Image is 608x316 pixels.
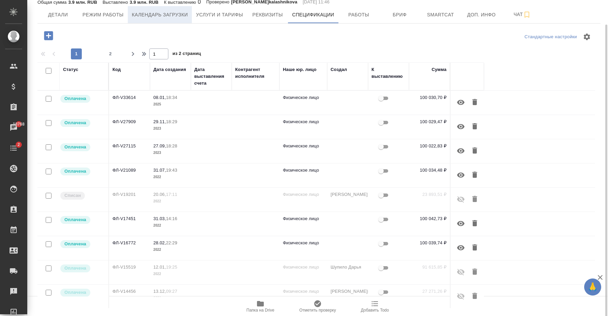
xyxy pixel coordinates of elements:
div: Дата создания [153,66,186,73]
button: Удалить [469,118,481,135]
p: Оплачена [64,289,86,296]
p: 2022 [153,174,187,181]
button: Папка на Drive [232,297,289,316]
span: Режим работы [82,11,124,19]
button: Удалить [469,94,481,111]
span: 18768 [9,121,29,128]
p: 2023 [153,149,187,156]
div: Дата выставления счета [194,66,228,87]
button: Скрыть от исполнителя [453,240,469,256]
button: Удалить [469,264,481,280]
p: 100 042,73 ₽ [412,215,446,222]
p: 18:28 [166,143,177,148]
p: Оплачена [64,144,86,150]
span: Услуги и тарифы [196,11,243,19]
span: Добавить Todo [361,308,389,313]
p: 20.06, [153,192,166,197]
div: К выставлению [371,66,406,80]
span: 2 [13,141,24,148]
button: Удалить [469,191,481,207]
button: Удалить [469,240,481,256]
td: ФЛ-V14456 [109,285,150,308]
p: 14:16 [166,216,177,221]
td: ФЛ-V15519 [109,260,150,284]
button: Добавить Todo [346,297,404,316]
button: Скрыть от исполнителя [453,118,469,135]
p: 91 615,85 ₽ [412,264,446,271]
a: 2 [2,140,26,157]
p: Физическое лицо [283,264,324,271]
div: Сумма [432,66,446,73]
p: Оплачена [64,95,86,102]
div: Создал [331,66,347,73]
p: Физическое лицо [283,191,324,198]
span: 🙏 [587,280,598,294]
p: Оплачена [64,168,86,175]
button: Показывать исполнителю [453,288,469,304]
button: Удалить [469,288,481,304]
p: Оплачена [64,241,86,247]
p: 100 022,83 ₽ [412,143,446,149]
span: Smartcat [424,11,457,19]
td: ФЛ-V16772 [109,236,150,260]
p: 2022 [153,198,187,205]
div: Статус [63,66,78,73]
p: Физическое лицо [283,167,324,174]
button: Удалить [469,215,481,232]
p: 2022 [153,246,187,253]
p: 18:29 [166,119,177,124]
p: 19:25 [166,264,177,270]
td: ФЛ-V17451 [109,212,150,236]
p: 12.01, [153,264,166,270]
p: Физическое лицо [283,215,324,222]
button: Скрыть от исполнителя [453,167,469,183]
p: 2021 [153,295,187,302]
p: 22:29 [166,240,177,245]
span: Спецификации [292,11,334,19]
p: 13.12, [153,289,166,294]
svg: Подписаться [523,11,531,19]
p: 17:11 [166,192,177,197]
p: Физическое лицо [283,143,324,149]
td: ФЛ-V21089 [109,163,150,187]
button: Удалить [469,167,481,183]
span: Календарь загрузки [132,11,188,19]
td: Шупило Дарья [327,260,368,284]
p: Физическое лицо [283,240,324,246]
button: 2 [105,48,116,59]
p: 2023 [153,125,187,132]
button: Показывать исполнителю [453,191,469,207]
div: split button [523,32,579,42]
span: Чат [506,10,539,19]
button: 🙏 [584,278,601,296]
td: [PERSON_NAME]malinina [327,285,368,308]
p: Оплачена [64,216,86,223]
p: Физическое лицо [283,288,324,295]
span: Доп. инфо [465,11,498,19]
span: Бриф [383,11,416,19]
p: 09:27 [166,289,177,294]
div: Наше юр. лицо [283,66,317,73]
p: Физическое лицо [283,118,324,125]
p: 100 030,70 ₽ [412,94,446,101]
p: 2022 [153,222,187,229]
p: Физическое лицо [283,94,324,101]
p: Оплачена [64,119,86,126]
p: 2022 [153,271,187,277]
td: ФЛ-V33614 [109,91,150,115]
span: Настроить таблицу [579,29,595,45]
span: Папка на Drive [246,308,274,313]
td: ФЛ-V27909 [109,115,150,139]
span: 2 [105,51,116,57]
p: 23 893,51 ₽ [412,191,446,198]
td: ФЛ-V19201 [109,188,150,212]
button: Отметить проверку [289,297,346,316]
span: Реквизиты [251,11,284,19]
span: из 2 страниц [172,49,201,59]
span: Работы [343,11,375,19]
button: Показывать исполнителю [453,264,469,280]
p: 100 034,48 ₽ [412,167,446,174]
p: 27.09, [153,143,166,148]
p: 31.03, [153,216,166,221]
button: Скрыть от исполнителя [453,143,469,159]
